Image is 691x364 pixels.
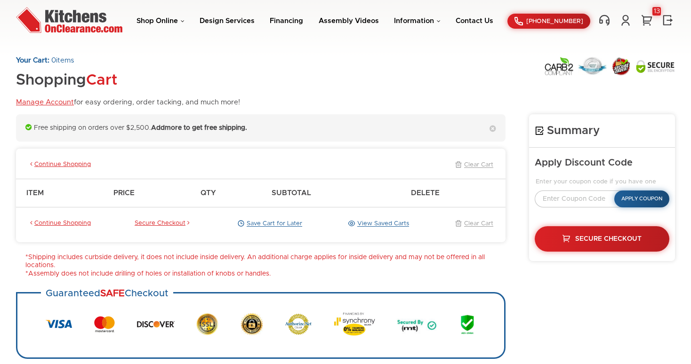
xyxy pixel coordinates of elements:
[453,161,493,169] a: Clear Cart
[406,179,506,207] th: Delete
[51,57,56,64] span: 0
[135,220,192,228] a: Secure Checkout
[151,125,247,131] strong: Add more to get free shipping.
[611,57,631,76] img: Secure Order
[16,56,240,65] p: items
[94,316,115,332] img: MasterCard
[267,179,406,207] th: Subtotal
[28,161,91,169] a: Continue Shopping
[270,17,303,24] a: Financing
[28,220,91,228] a: Continue Shopping
[635,59,675,73] img: Secure SSL Encyption
[16,179,109,207] th: Item
[535,226,669,252] a: Secure Checkout
[507,14,590,29] a: [PHONE_NUMBER]
[640,14,654,26] a: 13
[459,312,476,336] img: AES 256 Bit
[200,17,255,24] a: Design Services
[109,179,196,207] th: Price
[526,18,583,24] span: [PHONE_NUMBER]
[544,56,574,76] img: Carb2 Compliant
[614,190,669,207] button: Apply Coupon
[456,17,493,24] a: Contact Us
[46,320,72,328] img: Visa
[652,7,661,16] div: 13
[16,99,74,106] a: Manage Account
[41,283,173,304] h3: Guaranteed Checkout
[394,17,441,24] a: Information
[285,314,312,335] img: Authorize.net
[86,73,117,88] span: Cart
[535,190,628,207] input: Enter Coupon Code
[100,289,125,298] strong: SAFE
[16,72,240,89] h1: Shopping
[334,312,375,336] img: Synchrony Bank
[196,312,218,336] img: SSL
[25,253,506,270] li: *Shipping includes curbside delivery, it does not include inside delivery. An additional charge a...
[16,114,506,142] div: Free shipping on orders over $2,500.
[453,220,493,228] a: Clear Cart
[578,57,607,75] img: Lowest Price Guarantee
[535,178,669,186] legend: Enter your coupon code if you have one
[16,7,122,33] img: Kitchens On Clearance
[346,220,409,228] a: View Saved Carts
[575,236,642,242] span: Secure Checkout
[535,157,669,169] h5: Apply Discount Code
[137,17,185,24] a: Shop Online
[319,17,379,24] a: Assembly Videos
[235,220,302,228] a: Save Cart for Later
[241,313,263,335] img: Secure
[25,270,506,278] li: *Assembly does not include drilling of holes or installation of knobs or handles.
[535,124,669,138] h4: Summary
[137,317,175,331] img: Discover
[397,312,437,336] img: Secured by MT
[16,98,240,107] p: for easy ordering, order tacking, and much more!
[196,179,267,207] th: Qty
[16,57,49,64] strong: Your Cart:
